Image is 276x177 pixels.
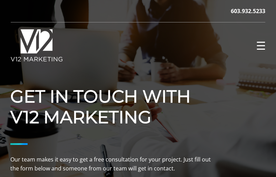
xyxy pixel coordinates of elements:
a: 603.932.5233 [231,7,265,15]
button: Primary Menu☰ [256,40,265,51]
iframe: Chat Widget [241,144,276,177]
h1: Get in Touch with V12 Marketing [10,86,217,128]
span: ☰ [256,40,266,51]
img: V12 MARKETING Logo New Hampshire Marketing Agency [11,29,62,61]
p: Our team makes it easy to get a free consultation for your project. Just fill out the form below ... [10,155,217,173]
